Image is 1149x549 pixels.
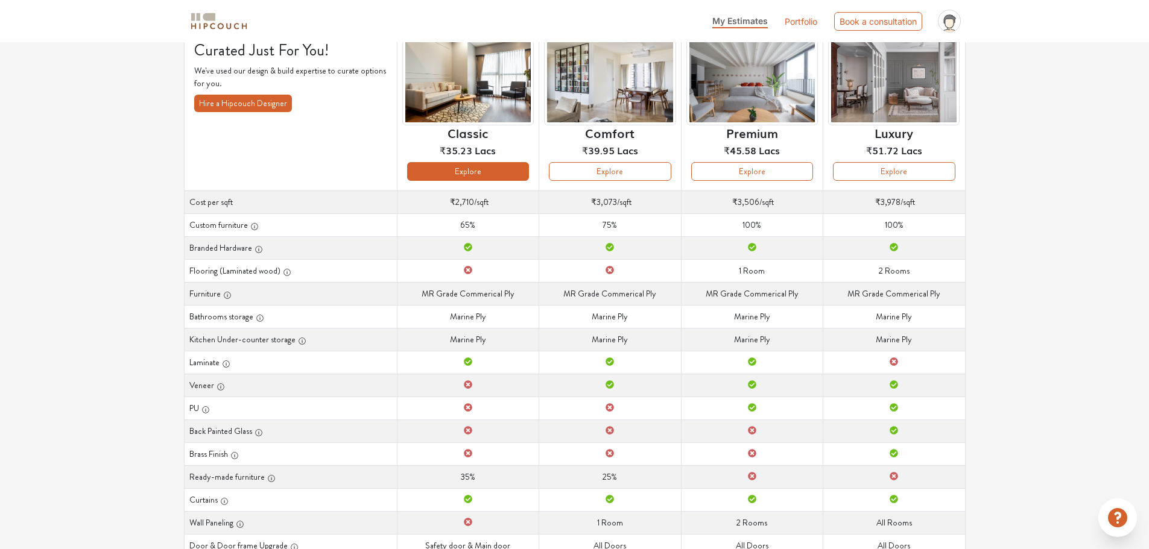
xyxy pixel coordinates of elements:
button: Explore [691,162,813,181]
span: Lacs [759,143,780,157]
td: 2 Rooms [681,511,823,534]
span: Lacs [901,143,922,157]
th: Ready-made furniture [184,465,397,488]
span: ₹51.72 [866,143,899,157]
span: ₹2,710 [450,196,474,208]
th: Branded Hardware [184,236,397,259]
span: Lacs [617,143,638,157]
p: We've used our design & build expertise to curate options for you. [194,64,387,90]
h6: Classic [448,125,488,140]
td: 100% [823,213,965,236]
button: Hire a Hipcouch Designer [194,95,292,112]
td: MR Grade Commerical Ply [539,282,681,305]
th: Furniture [184,282,397,305]
button: Explore [833,162,955,181]
th: Kitchen Under-counter storage [184,328,397,351]
img: header-preview [686,36,818,126]
td: Marine Ply [681,328,823,351]
img: logo-horizontal.svg [189,11,249,32]
th: Bathrooms storage [184,305,397,328]
td: All Rooms [823,511,965,534]
th: Back Painted Glass [184,419,397,442]
span: My Estimates [712,16,768,26]
span: Lacs [475,143,496,157]
td: 100% [681,213,823,236]
img: header-preview [402,36,534,126]
th: PU [184,397,397,419]
td: Marine Ply [681,305,823,328]
td: 1 Room [539,511,681,534]
img: header-preview [828,36,960,126]
th: Custom furniture [184,213,397,236]
td: MR Grade Commerical Ply [823,282,965,305]
td: /sqft [539,190,681,213]
th: Cost per sqft [184,190,397,213]
th: Brass Finish [184,442,397,465]
td: Marine Ply [397,328,539,351]
span: ₹45.58 [724,143,756,157]
button: Explore [549,162,671,181]
td: 1 Room [681,259,823,282]
td: MR Grade Commerical Ply [681,282,823,305]
td: Marine Ply [823,328,965,351]
td: 35% [397,465,539,488]
td: 25% [539,465,681,488]
div: Book a consultation [834,12,922,31]
h4: Curated Just For You! [194,41,387,60]
td: MR Grade Commerical Ply [397,282,539,305]
th: Flooring (Laminated wood) [184,259,397,282]
td: 65% [397,213,539,236]
span: ₹39.95 [582,143,615,157]
h6: Premium [726,125,778,140]
th: Wall Paneling [184,511,397,534]
th: Veneer [184,374,397,397]
span: logo-horizontal.svg [189,8,249,35]
td: /sqft [681,190,823,213]
td: Marine Ply [397,305,539,328]
h6: Luxury [875,125,913,140]
span: ₹3,978 [875,196,901,208]
th: Curtains [184,488,397,511]
td: Marine Ply [539,305,681,328]
button: Explore [407,162,529,181]
td: Marine Ply [823,305,965,328]
a: Portfolio [785,15,817,28]
td: Marine Ply [539,328,681,351]
h6: Comfort [585,125,635,140]
td: /sqft [397,190,539,213]
span: ₹3,073 [591,196,617,208]
td: /sqft [823,190,965,213]
img: header-preview [544,36,676,126]
span: ₹3,506 [732,196,759,208]
td: 75% [539,213,681,236]
th: Laminate [184,351,397,374]
td: 2 Rooms [823,259,965,282]
span: ₹35.23 [440,143,472,157]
